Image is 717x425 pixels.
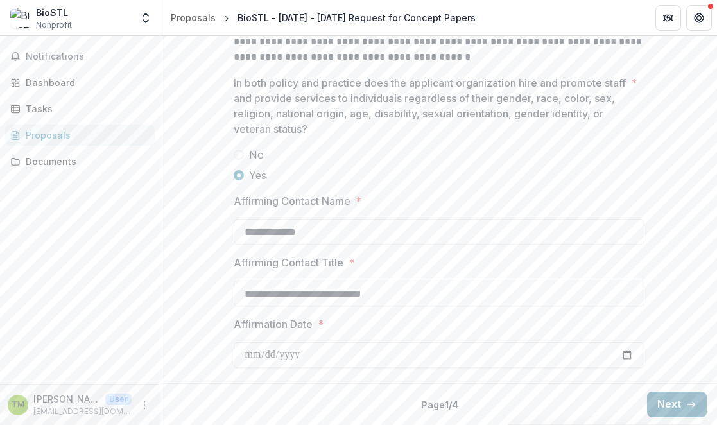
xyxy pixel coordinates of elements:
p: [PERSON_NAME] [33,392,100,406]
a: Proposals [166,8,221,27]
span: Notifications [26,51,150,62]
div: BioSTL [36,6,72,19]
img: BioSTL [10,8,31,28]
a: Proposals [5,125,155,146]
p: User [105,394,132,405]
button: Open entity switcher [137,5,155,31]
div: Dashboard [26,76,144,89]
p: In both policy and practice does the applicant organization hire and promote staff and provide se... [234,75,626,137]
div: Documents [26,155,144,168]
span: Nonprofit [36,19,72,31]
div: BioSTL - [DATE] - [DATE] Request for Concept Papers [238,11,476,24]
div: Taylor McCabe [12,401,24,409]
span: No [249,147,264,162]
button: Get Help [686,5,712,31]
a: Dashboard [5,72,155,93]
p: [EMAIL_ADDRESS][DOMAIN_NAME] [33,406,132,417]
p: Affirming Contact Title [234,255,343,270]
button: Next [647,392,707,417]
button: More [137,397,152,413]
a: Documents [5,151,155,172]
div: Proposals [26,128,144,142]
nav: breadcrumb [166,8,481,27]
p: Page 1 / 4 [421,398,458,412]
div: Proposals [171,11,216,24]
p: Affirmation Date [234,317,313,332]
p: Affirming Contact Name [234,193,350,209]
a: Tasks [5,98,155,119]
button: Notifications [5,46,155,67]
button: Partners [655,5,681,31]
div: Tasks [26,102,144,116]
span: Yes [249,168,266,183]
